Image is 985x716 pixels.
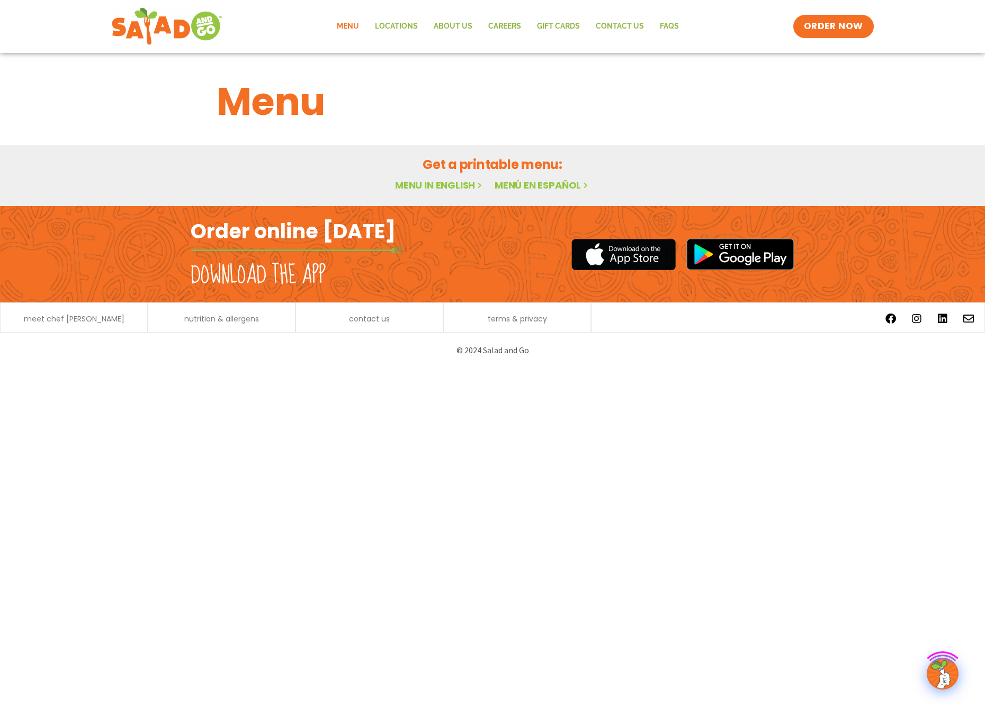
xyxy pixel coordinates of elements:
[191,218,396,244] h2: Order online [DATE]
[571,237,676,272] img: appstore
[24,315,124,323] a: meet chef [PERSON_NAME]
[804,20,863,33] span: ORDER NOW
[191,247,402,253] img: fork
[793,15,874,38] a: ORDER NOW
[184,315,259,323] a: nutrition & allergens
[367,14,426,39] a: Locations
[495,178,590,192] a: Menú en español
[480,14,529,39] a: Careers
[488,315,547,323] a: terms & privacy
[329,14,687,39] nav: Menu
[529,14,588,39] a: GIFT CARDS
[217,155,768,174] h2: Get a printable menu:
[217,73,768,130] h1: Menu
[329,14,367,39] a: Menu
[349,315,390,323] a: contact us
[196,343,789,357] p: © 2024 Salad and Go
[191,261,326,290] h2: Download the app
[426,14,480,39] a: About Us
[395,178,484,192] a: Menu in English
[686,238,794,270] img: google_play
[588,14,652,39] a: Contact Us
[111,5,223,48] img: new-SAG-logo-768×292
[652,14,687,39] a: FAQs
